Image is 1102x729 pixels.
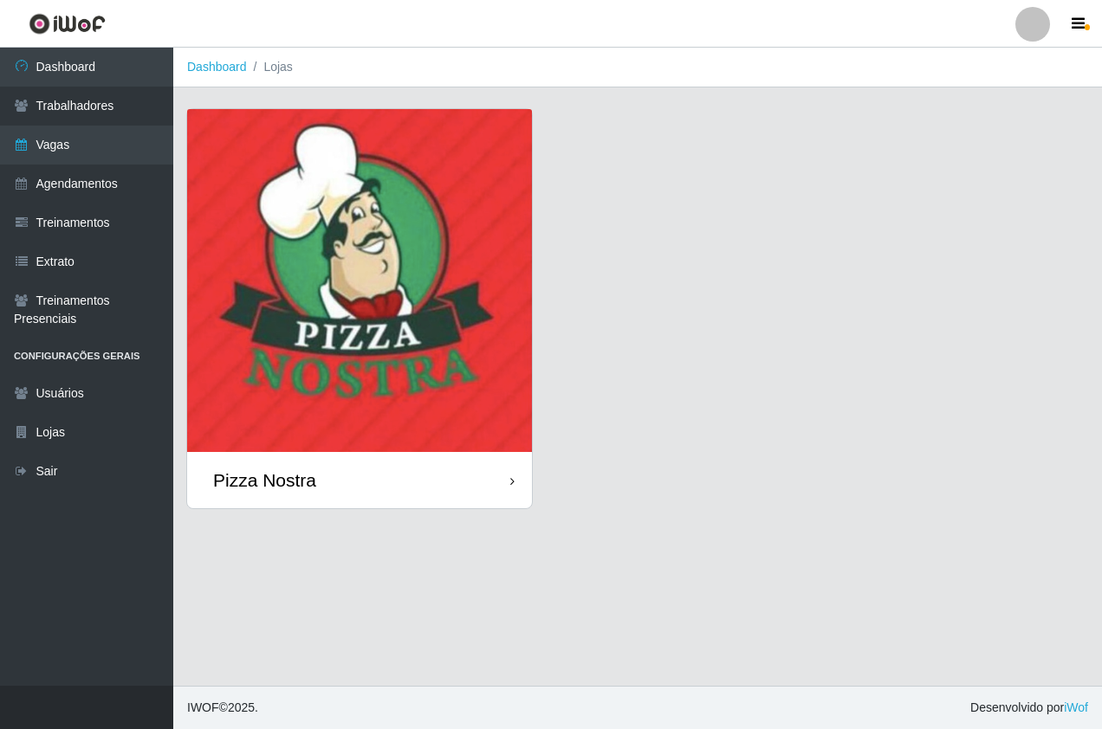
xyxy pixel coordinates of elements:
img: cardImg [187,109,532,452]
a: Pizza Nostra [187,109,532,508]
nav: breadcrumb [173,48,1102,87]
a: iWof [1064,700,1088,714]
span: IWOF [187,700,219,714]
span: © 2025 . [187,699,258,717]
span: Desenvolvido por [970,699,1088,717]
img: CoreUI Logo [29,13,106,35]
li: Lojas [247,58,293,76]
div: Pizza Nostra [213,469,316,491]
a: Dashboard [187,60,247,74]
